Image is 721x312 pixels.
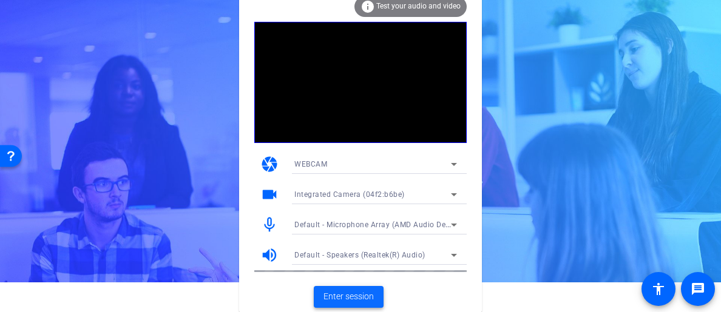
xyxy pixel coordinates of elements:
[294,160,327,168] span: WEBCAM
[260,185,279,204] mat-icon: videocam
[323,290,374,303] span: Enter session
[294,190,405,199] span: Integrated Camera (04f2:b6be)
[651,282,666,296] mat-icon: accessibility
[376,2,461,10] span: Test your audio and video
[294,219,462,229] span: Default - Microphone Array (AMD Audio Device)
[314,286,384,308] button: Enter session
[260,216,279,234] mat-icon: mic_none
[260,155,279,173] mat-icon: camera
[260,246,279,264] mat-icon: volume_up
[294,251,425,259] span: Default - Speakers (Realtek(R) Audio)
[691,282,705,296] mat-icon: message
